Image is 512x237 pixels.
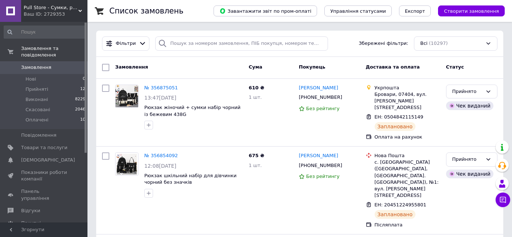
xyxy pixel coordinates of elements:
[80,86,85,93] span: 12
[299,152,338,159] a: [PERSON_NAME]
[24,11,87,18] div: Ваш ID: 2729353
[21,169,67,182] span: Показники роботи компанії
[375,134,440,140] div: Оплата на рахунок
[21,207,40,214] span: Відгуки
[214,5,317,16] button: Завантажити звіт по пром-оплаті
[249,94,262,100] span: 1 шт.
[116,85,138,107] img: Фото товару
[359,40,408,47] span: Збережені фільтри:
[496,193,510,207] button: Чат з покупцем
[375,91,440,111] div: Бровари, 07404, вул. [PERSON_NAME][STREET_ADDRESS]
[116,153,138,175] img: Фото товару
[366,64,420,70] span: Доставка та оплата
[109,7,183,15] h1: Список замовлень
[26,106,50,113] span: Скасовані
[249,85,264,90] span: 610 ₴
[297,93,344,102] div: [PHONE_NUMBER]
[306,106,340,111] span: Без рейтингу
[438,5,505,16] button: Створити замовлення
[405,8,425,14] span: Експорт
[297,161,344,170] div: [PHONE_NUMBER]
[75,106,85,113] span: 2046
[116,40,136,47] span: Фільтри
[155,36,328,51] input: Пошук за номером замовлення, ПІБ покупця, номером телефону, Email, номером накладної
[375,85,440,91] div: Укрпошта
[144,163,176,169] span: 12:08[DATE]
[249,163,262,168] span: 1 шт.
[21,132,56,139] span: Повідомлення
[452,156,482,163] div: Прийнято
[144,153,178,158] a: № 356854092
[21,188,67,201] span: Панель управління
[375,202,426,207] span: ЕН: 20451224955801
[452,88,482,96] div: Прийнято
[375,159,440,199] div: с. [GEOGRAPHIC_DATA] ([GEOGRAPHIC_DATA], [GEOGRAPHIC_DATA]. [GEOGRAPHIC_DATA]), №1: вул. [PERSON_...
[330,8,386,14] span: Управління статусами
[144,95,176,101] span: 13:47[DATE]
[144,105,241,117] a: Рюкзак жіночий + сумки набір чорний із бежевим 438G
[375,122,416,131] div: Заплановано
[446,101,493,110] div: Чек виданий
[21,64,51,71] span: Замовлення
[83,76,85,82] span: 0
[21,220,41,226] span: Покупці
[115,152,138,176] a: Фото товару
[444,8,499,14] span: Створити замовлення
[144,85,178,90] a: № 356875051
[115,85,138,108] a: Фото товару
[324,5,392,16] button: Управління статусами
[26,86,48,93] span: Прийняті
[431,8,505,13] a: Створити замовлення
[249,64,262,70] span: Cума
[21,144,67,151] span: Товари та послуги
[26,117,48,123] span: Оплачені
[75,96,85,103] span: 8229
[375,222,440,228] div: Післяплата
[399,5,431,16] button: Експорт
[375,114,423,120] span: ЕН: 0504842115149
[375,152,440,159] div: Нова Пошта
[21,45,87,58] span: Замовлення та повідомлення
[4,26,86,39] input: Пошук
[306,174,340,179] span: Без рейтингу
[80,117,85,123] span: 10
[144,173,237,185] a: Рюкзак шкільний набір для дівчинки чорний без значків
[446,64,464,70] span: Статус
[299,64,325,70] span: Покупець
[21,157,75,163] span: [DEMOGRAPHIC_DATA]
[299,85,338,92] a: [PERSON_NAME]
[26,96,48,103] span: Виконані
[446,170,493,178] div: Чек виданий
[24,4,78,11] span: Pull Store - Cумки, рюкзаки, шапки та інші аксесуари
[375,210,416,219] div: Заплановано
[115,64,148,70] span: Замовлення
[420,40,427,47] span: Всі
[26,76,36,82] span: Нові
[249,153,264,158] span: 675 ₴
[429,40,448,46] span: (10297)
[219,8,311,14] span: Завантажити звіт по пром-оплаті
